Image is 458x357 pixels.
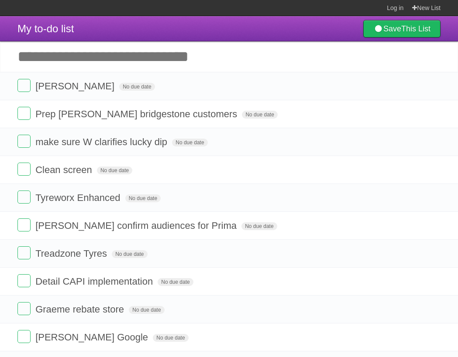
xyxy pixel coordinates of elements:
[172,139,207,146] span: No due date
[35,136,169,147] span: make sure W clarifies lucky dip
[241,222,277,230] span: No due date
[125,194,161,202] span: No due date
[35,276,155,287] span: Detail CAPI implementation
[17,135,31,148] label: Done
[401,24,430,33] b: This List
[17,246,31,259] label: Done
[158,278,193,286] span: No due date
[35,304,126,315] span: Graeme rebate store
[119,83,155,91] span: No due date
[17,23,74,34] span: My to-do list
[17,274,31,287] label: Done
[17,190,31,204] label: Done
[363,20,441,37] a: SaveThis List
[112,250,147,258] span: No due date
[35,164,94,175] span: Clean screen
[35,332,150,343] span: [PERSON_NAME] Google
[17,302,31,315] label: Done
[35,220,239,231] span: [PERSON_NAME] confirm audiences for Prima
[242,111,277,119] span: No due date
[35,109,239,119] span: Prep [PERSON_NAME] bridgestone customers
[17,79,31,92] label: Done
[129,306,164,314] span: No due date
[17,218,31,231] label: Done
[17,330,31,343] label: Done
[35,248,109,259] span: Treadzone Tyres
[97,167,132,174] span: No due date
[35,192,122,203] span: Tyreworx Enhanced
[35,81,117,92] span: [PERSON_NAME]
[17,163,31,176] label: Done
[153,334,188,342] span: No due date
[17,107,31,120] label: Done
